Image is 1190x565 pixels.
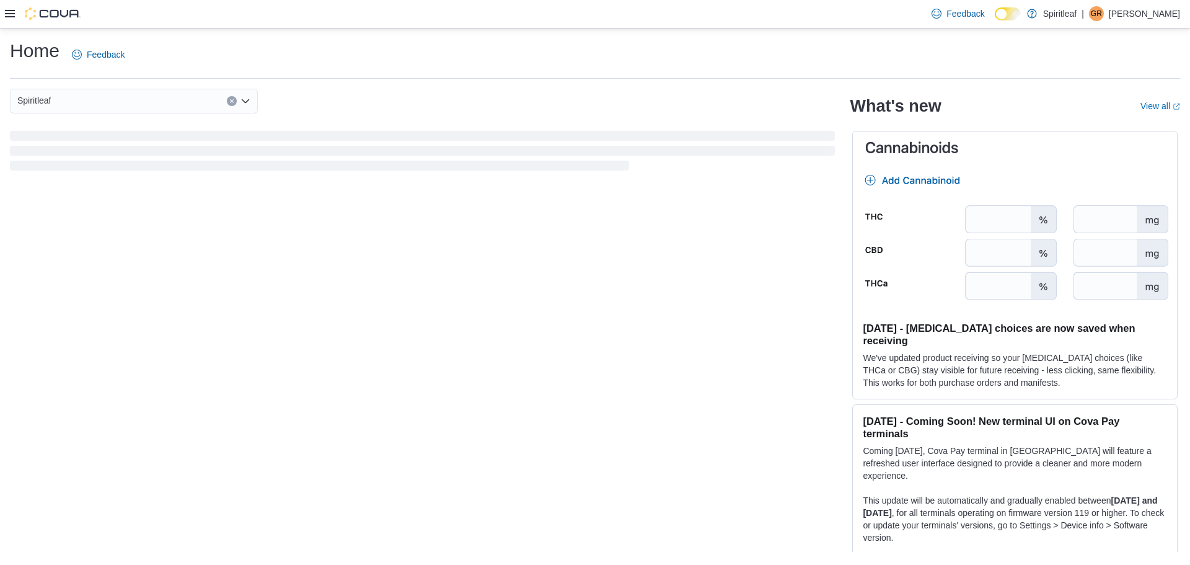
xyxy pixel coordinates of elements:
p: Coming [DATE], Cova Pay terminal in [GEOGRAPHIC_DATA] will feature a refreshed user interface des... [863,445,1167,482]
p: [PERSON_NAME] [1109,6,1180,21]
span: Feedback [87,48,125,61]
h3: [DATE] - Coming Soon! New terminal UI on Cova Pay terminals [863,415,1167,440]
span: Feedback [946,7,984,20]
img: Cova [25,7,81,20]
p: This update will be automatically and gradually enabled between , for all terminals operating on ... [863,494,1167,544]
span: Loading [10,133,835,173]
div: Gavin R [1089,6,1104,21]
p: We've updated product receiving so your [MEDICAL_DATA] choices (like THCa or CBG) stay visible fo... [863,352,1167,389]
p: | [1082,6,1084,21]
a: View allExternal link [1140,101,1180,111]
p: Spiritleaf [1043,6,1077,21]
span: Dark Mode [995,20,995,21]
a: Feedback [927,1,989,26]
button: Clear input [227,96,237,106]
input: Dark Mode [995,7,1021,20]
h2: What's new [850,96,941,116]
button: Open list of options [240,96,250,106]
a: Feedback [67,42,130,67]
h1: Home [10,38,59,63]
h3: [DATE] - [MEDICAL_DATA] choices are now saved when receiving [863,322,1167,347]
span: GR [1091,6,1102,21]
svg: External link [1173,103,1180,110]
span: Spiritleaf [17,93,51,108]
